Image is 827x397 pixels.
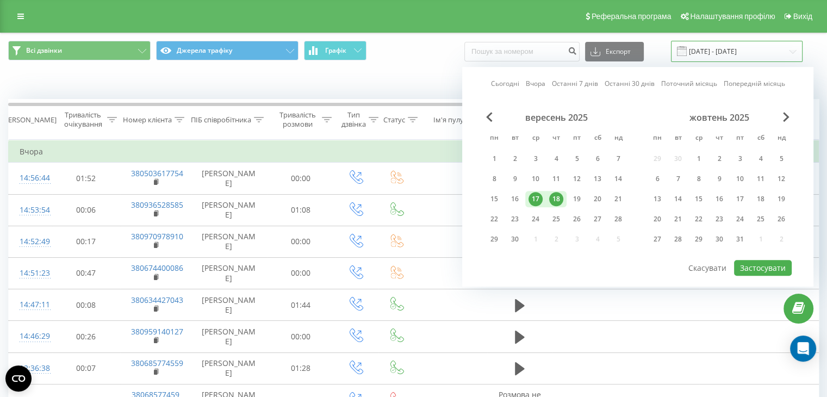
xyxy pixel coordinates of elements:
div: 8 [692,172,706,186]
div: 19 [774,192,788,206]
td: 00:07 [52,352,120,384]
div: 1 [487,152,501,166]
div: Тривалість очікування [61,110,104,129]
div: 17 [528,192,543,206]
div: 24 [528,212,543,226]
a: Попередній місяць [724,79,785,89]
div: чт 4 вер 2025 р. [546,151,567,167]
div: ср 8 жовт 2025 р. [688,171,709,187]
div: [PERSON_NAME] [2,115,57,125]
div: 14:47:11 [20,294,41,315]
div: сб 25 жовт 2025 р. [750,211,771,227]
div: нд 26 жовт 2025 р. [771,211,792,227]
button: Застосувати [734,260,792,276]
div: пт 3 жовт 2025 р. [730,151,750,167]
span: Налаштування профілю [690,12,775,21]
td: 00:47 [52,257,120,289]
button: Експорт [585,42,644,61]
div: 15 [692,192,706,206]
div: 18 [754,192,768,206]
div: чт 2 жовт 2025 р. [709,151,730,167]
div: пн 20 жовт 2025 р. [647,211,668,227]
div: чт 16 жовт 2025 р. [709,191,730,207]
td: 00:17 [52,226,120,257]
div: 24 [733,212,747,226]
div: 21 [611,192,625,206]
a: 380634427043 [131,295,183,305]
div: 7 [611,152,625,166]
div: 16 [508,192,522,206]
div: чт 30 жовт 2025 р. [709,231,730,247]
abbr: п’ятниця [569,131,585,147]
div: Статус [383,115,405,125]
abbr: п’ятниця [732,131,748,147]
span: Вихід [793,12,812,21]
div: пт 19 вер 2025 р. [567,191,587,207]
a: Вчора [526,79,545,89]
div: вт 30 вер 2025 р. [505,231,525,247]
td: 00:08 [52,289,120,321]
div: 14 [671,192,685,206]
input: Пошук за номером [464,42,580,61]
a: 380503617754 [131,168,183,178]
div: ПІБ співробітника [191,115,251,125]
div: 27 [590,212,605,226]
a: Останні 7 днів [552,79,598,89]
div: 28 [671,232,685,246]
div: сб 20 вер 2025 р. [587,191,608,207]
div: 10 [528,172,543,186]
div: пн 29 вер 2025 р. [484,231,505,247]
div: пн 6 жовт 2025 р. [647,171,668,187]
abbr: середа [527,131,544,147]
div: пт 26 вер 2025 р. [567,211,587,227]
div: вт 16 вер 2025 р. [505,191,525,207]
div: 27 [650,232,664,246]
div: 14:46:29 [20,326,41,347]
div: 5 [570,152,584,166]
div: 29 [692,232,706,246]
div: вт 28 жовт 2025 р. [668,231,688,247]
a: 380685774559 [131,358,183,368]
abbr: понеділок [486,131,502,147]
div: сб 18 жовт 2025 р. [750,191,771,207]
div: нд 21 вер 2025 р. [608,191,629,207]
div: нд 7 вер 2025 р. [608,151,629,167]
abbr: субота [589,131,606,147]
div: сб 11 жовт 2025 р. [750,171,771,187]
div: чт 23 жовт 2025 р. [709,211,730,227]
a: Сьогодні [491,79,519,89]
td: 00:00 [267,321,335,352]
div: 7 [671,172,685,186]
div: 23 [712,212,726,226]
div: ср 1 жовт 2025 р. [688,151,709,167]
div: 11 [549,172,563,186]
div: 14:51:23 [20,263,41,284]
div: 4 [754,152,768,166]
div: ср 10 вер 2025 р. [525,171,546,187]
div: пт 5 вер 2025 р. [567,151,587,167]
span: Графік [325,47,346,54]
button: Скасувати [682,260,732,276]
div: пн 13 жовт 2025 р. [647,191,668,207]
td: 00:26 [52,321,120,352]
div: пн 1 вер 2025 р. [484,151,505,167]
div: Open Intercom Messenger [790,336,816,362]
div: 29 [487,232,501,246]
div: 13 [590,172,605,186]
div: сб 6 вер 2025 р. [587,151,608,167]
div: вт 21 жовт 2025 р. [668,211,688,227]
td: [PERSON_NAME] [191,163,267,194]
div: 31 [733,232,747,246]
div: 2 [712,152,726,166]
div: пн 22 вер 2025 р. [484,211,505,227]
a: 380959140127 [131,326,183,337]
abbr: четвер [711,131,727,147]
div: вт 7 жовт 2025 р. [668,171,688,187]
div: 28 [611,212,625,226]
div: сб 4 жовт 2025 р. [750,151,771,167]
div: 25 [549,212,563,226]
div: 12 [774,172,788,186]
div: Номер клієнта [123,115,172,125]
div: Тип дзвінка [341,110,366,129]
abbr: неділя [773,131,789,147]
